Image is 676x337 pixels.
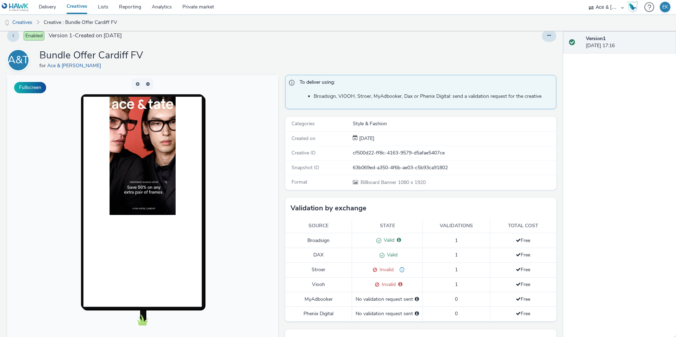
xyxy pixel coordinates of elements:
div: Not found on SSP side [394,266,405,274]
span: Format [292,179,307,185]
td: MyAdbooker [285,292,352,306]
div: Style & Fashion [353,120,556,127]
span: Categories [292,120,315,127]
span: Version 1 - Created on [DATE] [49,32,122,40]
h1: Bundle Offer Cardiff FV [39,49,143,62]
span: Enabled [24,31,44,40]
div: A&T [8,50,29,70]
a: Hawk Academy [627,1,641,13]
span: Valid [384,252,398,258]
a: Creative : Bundle Offer Cardiff FV [40,14,121,31]
div: Please select a deal below and click on Send to send a validation request to Phenix Digital. [415,310,419,317]
span: 1 [455,266,458,273]
span: Created on [292,135,315,142]
td: Viooh [285,277,352,292]
div: EK [662,2,668,12]
a: Ace & [PERSON_NAME] [47,62,104,69]
span: Creative ID [292,150,315,156]
span: Invalid [379,281,396,288]
span: [DATE] [358,135,374,142]
th: Validations [423,219,490,233]
a: A&T [7,57,32,63]
span: 0 [455,296,458,303]
span: Valid [381,237,394,243]
img: dooh [4,19,11,26]
span: for [39,62,47,69]
span: Free [516,237,530,244]
th: Source [285,219,352,233]
span: Free [516,296,530,303]
strong: Version 1 [586,35,606,42]
span: Billboard Banner [361,179,398,186]
div: Please select a deal below and click on Send to send a validation request to MyAdbooker. [415,296,419,303]
td: Stroer [285,263,352,278]
div: No validation request sent [356,310,419,317]
span: Free [516,310,530,317]
span: Free [516,252,530,258]
div: Creation 04 September 2025, 17:16 [358,135,374,142]
td: DAX [285,248,352,263]
button: Fullscreen [14,82,46,93]
span: Invalid [377,266,394,273]
img: Advertisement preview [102,22,169,140]
span: Free [516,266,530,273]
span: 0 [455,310,458,317]
span: To deliver using: [300,79,549,88]
div: cf500d22-ff8c-4163-9579-d5afae5407ce [353,150,556,157]
div: 63b069ed-a350-4f6b-ae03-c5b93ca91802 [353,164,556,171]
li: Broadsign, VIOOH, Stroer, MyAdbooker, Dax or Phenix Digital: send a validation request for the cr... [314,93,552,100]
span: Free [516,281,530,288]
span: 1 [455,237,458,244]
span: 1 [455,252,458,258]
span: 1 [455,281,458,288]
div: [DATE] 17:16 [586,35,670,50]
img: Hawk Academy [627,1,638,13]
img: undefined Logo [2,3,29,12]
div: No validation request sent [356,296,419,303]
h3: Validation by exchange [290,203,367,214]
span: Snapshot ID [292,164,319,171]
td: Phenix Digital [285,307,352,321]
th: Total cost [490,219,556,233]
th: State [352,219,423,233]
span: 1080 x 1920 [360,179,426,186]
td: Broadsign [285,233,352,248]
